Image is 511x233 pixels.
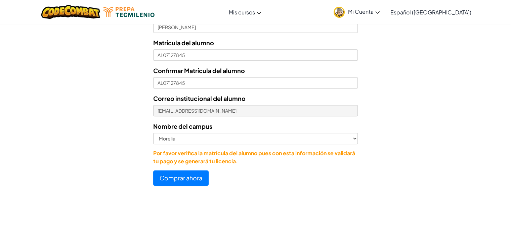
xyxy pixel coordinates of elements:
span: Mi Cuenta [348,8,380,15]
a: Mi Cuenta [330,1,383,22]
img: CodeCombat logo [41,5,100,19]
label: Matrícula del alumno [153,38,214,48]
a: Español ([GEOGRAPHIC_DATA]) [387,3,475,21]
span: Español ([GEOGRAPHIC_DATA]) [390,9,471,16]
span: Mis cursos [229,9,255,16]
label: Correo institucional del alumno [153,94,246,103]
label: Confirmar Matrícula del alumno [153,66,245,75]
img: Tecmilenio logo [103,7,155,17]
a: Mis cursos [225,3,264,21]
label: Nombre del campus [153,121,212,131]
img: avatar [334,7,345,18]
p: Por favor verifica la matrícula del alumno pues con esta información se validará tu pago y se gen... [153,149,357,165]
button: Comprar ahora [153,170,209,186]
